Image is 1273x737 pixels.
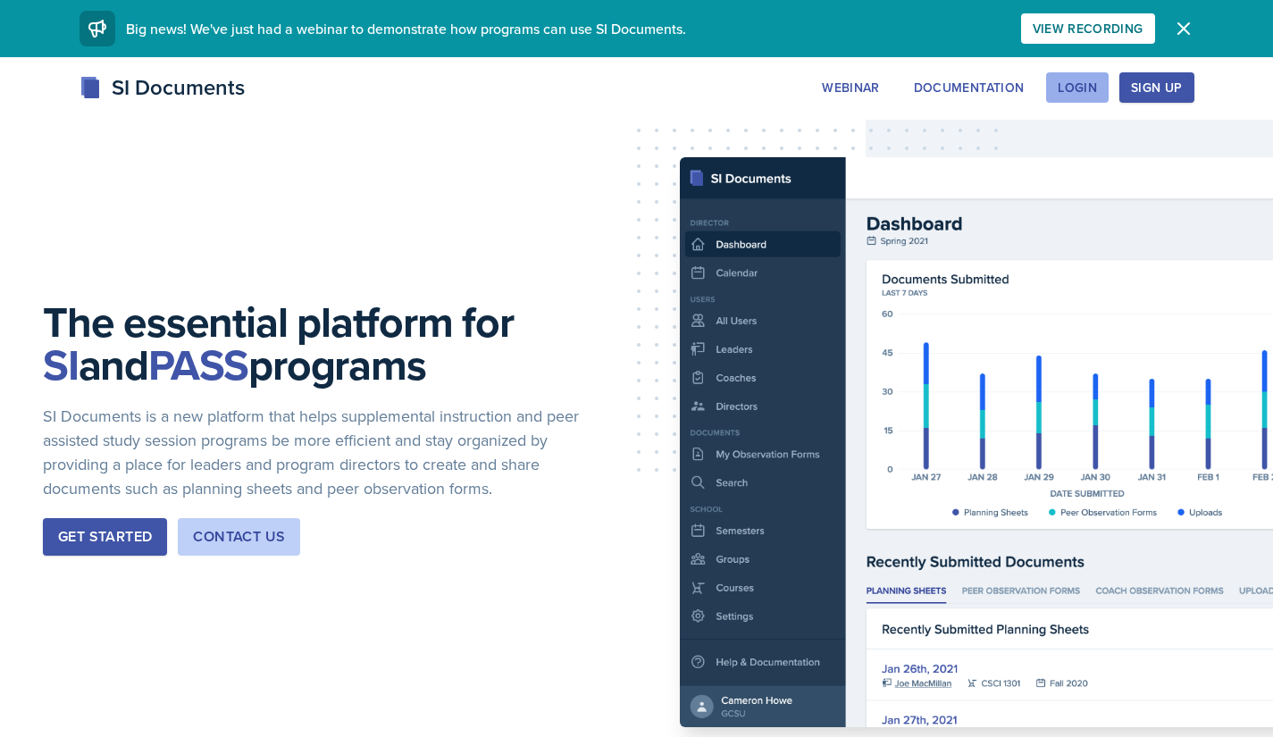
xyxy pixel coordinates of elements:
span: Big news! We've just had a webinar to demonstrate how programs can use SI Documents. [126,19,686,38]
button: Get Started [43,518,167,556]
button: Login [1046,72,1109,103]
div: Sign Up [1131,80,1182,95]
div: Contact Us [193,526,285,548]
div: Documentation [914,80,1025,95]
div: Login [1058,80,1097,95]
div: Webinar [822,80,879,95]
div: SI Documents [80,71,245,104]
button: Contact Us [178,518,300,556]
div: Get Started [58,526,152,548]
button: Sign Up [1119,72,1193,103]
button: Webinar [810,72,891,103]
div: View Recording [1033,21,1143,36]
button: Documentation [902,72,1036,103]
button: View Recording [1021,13,1155,44]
